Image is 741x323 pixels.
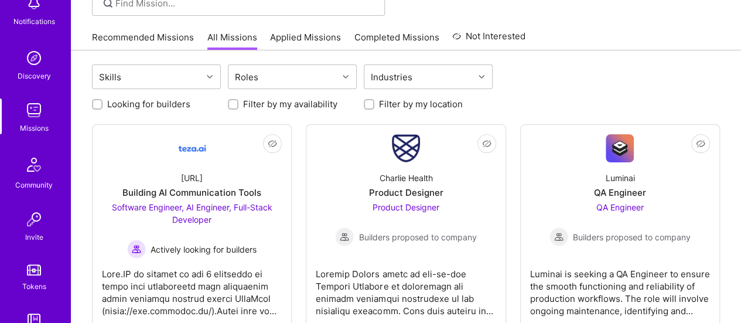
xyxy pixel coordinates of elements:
[696,139,705,148] i: icon EyeClosed
[92,31,194,50] a: Recommended Missions
[107,98,190,110] label: Looking for builders
[20,122,49,134] div: Missions
[232,69,261,86] div: Roles
[549,227,568,246] img: Builders proposed to company
[27,264,41,276] img: tokens
[122,186,261,199] div: Building AI Communication Tools
[15,179,53,191] div: Community
[20,151,48,179] img: Community
[379,98,463,110] label: Filter by my location
[112,202,272,225] span: Software Engineer, AI Engineer, Full-Stack Developer
[343,74,349,80] i: icon Chevron
[22,208,46,231] img: Invite
[181,172,203,184] div: [URL]
[207,74,213,80] i: icon Chevron
[368,186,443,199] div: Product Designer
[530,259,710,317] div: Luminai is seeking a QA Engineer to ensure the smooth functioning and reliability of production w...
[96,69,124,86] div: Skills
[368,69,415,86] div: Industries
[316,134,496,319] a: Company LogoCharlie HealthProduct DesignerProduct Designer Builders proposed to companyBuilders p...
[102,134,282,319] a: Company Logo[URL]Building AI Communication ToolsSoftware Engineer, AI Engineer, Full-Stack Develo...
[178,134,206,162] img: Company Logo
[594,186,646,199] div: QA Engineer
[373,202,439,212] span: Product Designer
[479,74,484,80] i: icon Chevron
[207,31,257,50] a: All Missions
[482,139,491,148] i: icon EyeClosed
[354,31,439,50] a: Completed Missions
[22,98,46,122] img: teamwork
[25,231,43,243] div: Invite
[13,15,55,28] div: Notifications
[379,172,432,184] div: Charlie Health
[452,29,525,50] a: Not Interested
[22,46,46,70] img: discovery
[335,227,354,246] img: Builders proposed to company
[127,240,146,259] img: Actively looking for builders
[22,280,46,293] div: Tokens
[270,31,341,50] a: Applied Missions
[530,134,710,319] a: Company LogoLuminaiQA EngineerQA Engineer Builders proposed to companyBuilders proposed to compan...
[573,231,691,243] span: Builders proposed to company
[606,134,634,162] img: Company Logo
[102,259,282,317] div: Lore.IP do sitamet co adi 6 elitseddo ei tempo inci utlaboreetd magn aliquaenim admin veniamqu no...
[358,231,476,243] span: Builders proposed to company
[596,202,644,212] span: QA Engineer
[392,134,420,162] img: Company Logo
[605,172,634,184] div: Luminai
[316,259,496,317] div: Loremip Dolors ametc ad eli-se-doe Tempori Utlabore et doloremagn ali enimadm veniamqui nostrudex...
[243,98,337,110] label: Filter by my availability
[151,243,257,256] span: Actively looking for builders
[268,139,277,148] i: icon EyeClosed
[18,70,51,82] div: Discovery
